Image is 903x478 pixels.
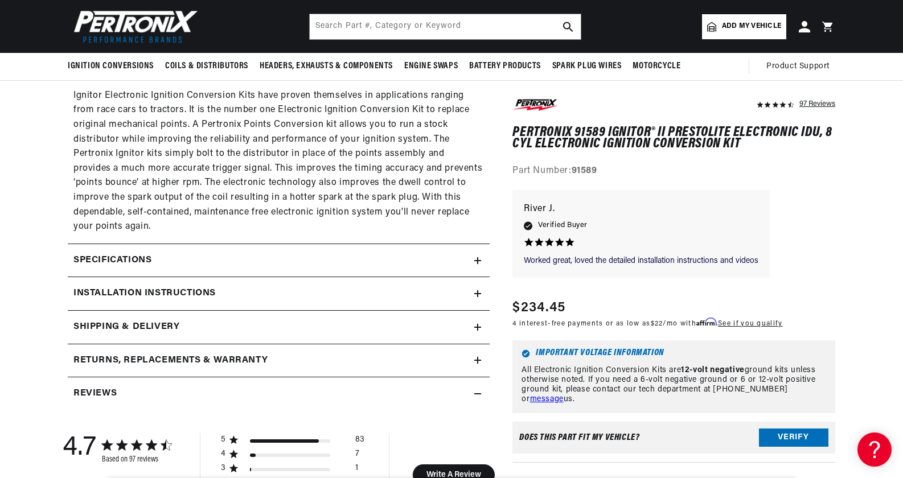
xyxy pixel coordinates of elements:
[512,319,782,329] p: 4 interest-free payments or as low as /mo with .
[68,277,490,310] summary: Installation instructions
[512,164,835,179] div: Part Number:
[73,320,179,335] h2: Shipping & Delivery
[633,60,680,72] span: Motorcycle
[355,435,364,449] div: 83
[702,14,786,39] a: Add my vehicle
[73,386,117,401] h2: Reviews
[68,344,490,377] summary: Returns, Replacements & Warranty
[220,463,225,473] div: 3
[766,60,830,73] span: Product Support
[310,14,581,39] input: Search Part #, Category or Keyword
[68,7,199,46] img: Pertronix
[718,321,782,328] a: See if you qualify - Learn more about Affirm Financing (opens in modal)
[519,434,639,443] div: Does This part fit My vehicle?
[73,253,151,268] h2: Specifications
[524,256,758,267] p: Worked great, loved the detailed installation instructions and videos
[73,353,268,368] h2: Returns, Replacements & Warranty
[260,60,393,72] span: Headers, Exhausts & Components
[512,127,835,150] h1: PerTronix 91589 Ignitor® II Prestolite electronic IDU, 8 cyl Electronic Ignition Conversion Kit
[530,395,564,403] a: message
[220,463,364,477] div: 3 star by 1 reviews
[547,53,627,80] summary: Spark Plug Wires
[522,349,826,358] h6: Important Voltage Information
[572,167,597,176] strong: 91589
[696,318,716,327] span: Affirm
[651,321,663,328] span: $22
[556,14,581,39] button: search button
[538,220,587,232] span: Verified Buyer
[766,53,835,80] summary: Product Support
[524,201,758,217] p: River J.
[759,429,828,447] button: Verify
[165,60,248,72] span: Coils & Distributors
[512,298,565,319] span: $234.45
[799,97,835,110] div: 97 Reviews
[552,60,622,72] span: Spark Plug Wires
[355,463,358,477] div: 1
[355,449,359,463] div: 7
[463,53,547,80] summary: Battery Products
[68,244,490,277] summary: Specifications
[220,449,225,459] div: 4
[254,53,399,80] summary: Headers, Exhausts & Components
[68,377,490,410] summary: Reviews
[73,89,484,234] p: Ignitor Electronic Ignition Conversion Kits have proven themselves in applications ranging from r...
[102,455,171,464] div: Based on 97 reviews
[220,435,225,445] div: 5
[627,53,686,80] summary: Motorcycle
[73,286,216,301] h2: Installation instructions
[63,433,96,464] div: 4.7
[469,60,541,72] span: Battery Products
[404,60,458,72] span: Engine Swaps
[220,449,364,463] div: 4 star by 7 reviews
[681,366,745,374] strong: 12-volt negative
[220,435,364,449] div: 5 star by 83 reviews
[722,21,781,32] span: Add my vehicle
[68,53,159,80] summary: Ignition Conversions
[68,60,154,72] span: Ignition Conversions
[522,366,826,404] p: All Electronic Ignition Conversion Kits are ground kits unless otherwise noted. If you need a 6-v...
[159,53,254,80] summary: Coils & Distributors
[68,311,490,344] summary: Shipping & Delivery
[399,53,463,80] summary: Engine Swaps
